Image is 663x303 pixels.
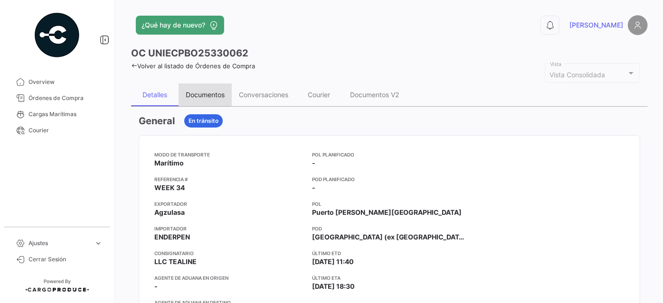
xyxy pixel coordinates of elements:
span: Marítimo [154,158,184,168]
span: - [312,158,315,168]
app-card-info-title: POD Planificado [312,175,467,183]
app-card-info-title: POL Planificado [312,151,467,158]
div: Conversaciones [239,91,288,99]
img: powered-by.png [33,11,81,59]
button: ¿Qué hay de nuevo? [136,16,224,35]
div: Courier [308,91,331,99]
mat-select-trigger: Vista Consolidada [550,71,606,79]
span: [DATE] 11:40 [312,257,354,266]
app-card-info-title: Consignatario [154,249,304,257]
a: Órdenes de Compra [8,90,106,106]
h3: OC UNIECPBO25330062 [131,46,248,60]
span: Órdenes de Compra [28,94,103,102]
app-card-info-title: Último ETA [312,274,467,282]
a: Volver al listado de Órdenes de Compra [131,62,255,70]
span: ¿Qué hay de nuevo? [142,20,205,30]
span: Overview [28,78,103,86]
span: [GEOGRAPHIC_DATA] (ex [GEOGRAPHIC_DATA]) [312,232,467,242]
app-card-info-title: Último ETD [312,249,467,257]
app-card-info-title: POD [312,225,467,232]
span: - [154,282,158,291]
span: Ajustes [28,239,90,248]
a: Courier [8,122,106,138]
span: [PERSON_NAME] [569,20,623,30]
h3: General [139,114,175,128]
span: ENDERPEN [154,232,190,242]
span: Puerto [PERSON_NAME][GEOGRAPHIC_DATA] [312,208,462,217]
app-card-info-title: POL [312,200,467,208]
div: Documentos V2 [350,91,399,99]
span: - [312,183,315,193]
app-card-info-title: Agente de Aduana en Origen [154,274,304,282]
span: WEEK 34 [154,183,185,193]
app-card-info-title: Exportador [154,200,304,208]
a: Cargas Marítimas [8,106,106,122]
app-card-info-title: Modo de Transporte [154,151,304,158]
app-card-info-title: Referencia # [154,175,304,183]
span: Cargas Marítimas [28,110,103,119]
span: LLC TEALINE [154,257,197,266]
span: Cerrar Sesión [28,255,103,264]
div: Detalles [142,91,167,99]
span: [DATE] 18:30 [312,282,355,291]
div: Documentos [186,91,225,99]
img: placeholder-user.png [628,15,648,35]
span: Courier [28,126,103,135]
span: expand_more [94,239,103,248]
span: Agzulasa [154,208,185,217]
a: Overview [8,74,106,90]
app-card-info-title: Importador [154,225,304,232]
span: En tránsito [189,117,218,125]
